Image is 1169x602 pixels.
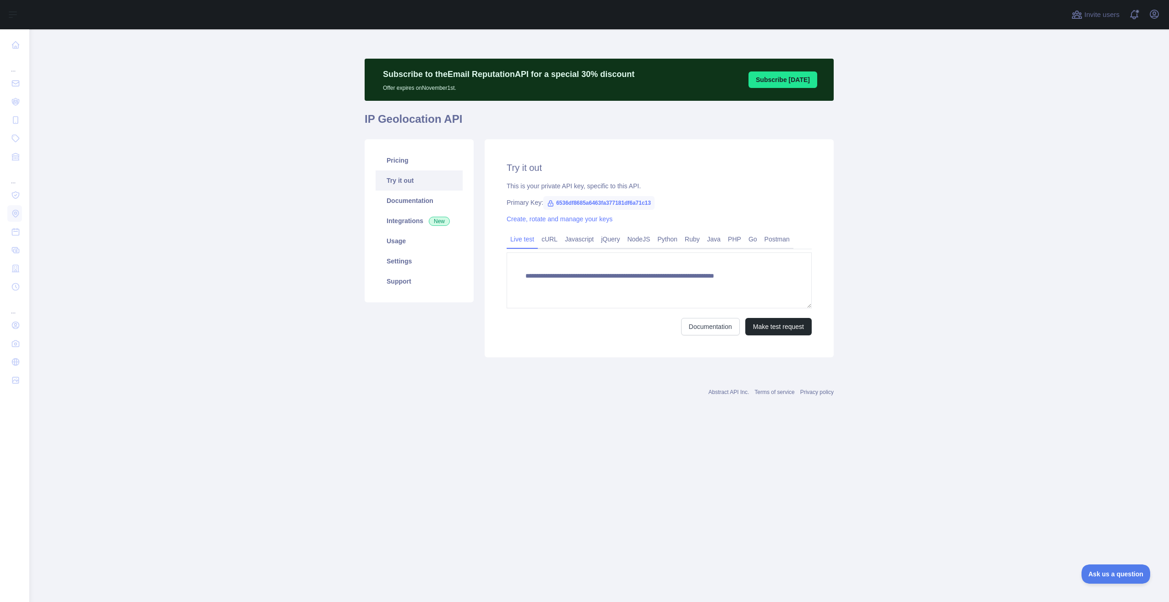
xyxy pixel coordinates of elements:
[709,389,749,395] a: Abstract API Inc.
[376,150,463,170] a: Pricing
[376,170,463,191] a: Try it out
[376,251,463,271] a: Settings
[383,68,634,81] p: Subscribe to the Email Reputation API for a special 30 % discount
[724,232,745,246] a: PHP
[561,232,597,246] a: Javascript
[623,232,654,246] a: NodeJS
[597,232,623,246] a: jQuery
[507,181,812,191] div: This is your private API key, specific to this API.
[429,217,450,226] span: New
[754,389,794,395] a: Terms of service
[376,211,463,231] a: Integrations New
[507,161,812,174] h2: Try it out
[538,232,561,246] a: cURL
[761,232,793,246] a: Postman
[7,297,22,315] div: ...
[1084,10,1120,20] span: Invite users
[376,231,463,251] a: Usage
[654,232,681,246] a: Python
[704,232,725,246] a: Java
[376,191,463,211] a: Documentation
[7,167,22,185] div: ...
[681,232,704,246] a: Ruby
[681,318,740,335] a: Documentation
[800,389,834,395] a: Privacy policy
[365,112,834,134] h1: IP Geolocation API
[745,232,761,246] a: Go
[745,318,812,335] button: Make test request
[507,232,538,246] a: Live test
[376,271,463,291] a: Support
[507,198,812,207] div: Primary Key:
[1082,564,1151,584] iframe: Toggle Customer Support
[507,215,612,223] a: Create, rotate and manage your keys
[7,55,22,73] div: ...
[383,81,634,92] p: Offer expires on November 1st.
[1070,7,1121,22] button: Invite users
[543,196,655,210] span: 6536df8685a6463fa377181df6a71c13
[748,71,817,88] button: Subscribe [DATE]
